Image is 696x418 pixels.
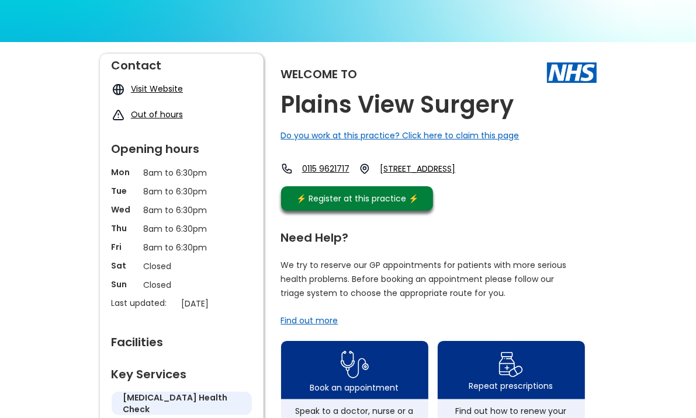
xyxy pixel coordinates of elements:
img: book appointment icon [341,347,369,382]
div: ⚡️ Register at this practice ⚡️ [290,192,425,205]
p: Sat [112,260,138,271]
div: Key Services [112,363,252,380]
a: Do you work at this practice? Click here to claim this page [281,130,520,141]
p: Tue [112,185,138,197]
a: [STREET_ADDRESS] [380,163,475,175]
p: Fri [112,241,138,253]
a: 0115 9621717 [302,163,349,175]
p: Last updated: [112,297,176,309]
img: practice location icon [359,163,370,175]
p: Mon [112,166,138,178]
p: Closed [144,278,220,291]
img: The NHS logo [547,62,597,82]
div: Facilities [112,330,252,348]
p: 8am to 6:30pm [144,185,220,198]
p: 8am to 6:30pm [144,166,220,179]
img: telephone icon [281,163,293,175]
a: Visit Website [131,83,183,95]
p: 8am to 6:30pm [144,222,220,235]
div: Welcome to [281,68,358,80]
p: Sun [112,278,138,290]
img: repeat prescription icon [498,349,524,380]
div: Opening hours [112,137,252,155]
img: exclamation icon [112,109,125,122]
h2: Plains View Surgery [281,92,514,118]
a: Out of hours [131,109,183,120]
img: globe icon [112,83,125,96]
p: Closed [144,260,220,273]
div: Need Help? [281,226,585,243]
p: We try to reserve our GP appointments for patients with more serious health problems. Before book... [281,258,567,300]
p: 8am to 6:30pm [144,204,220,217]
p: Wed [112,204,138,215]
p: 8am to 6:30pm [144,241,220,254]
div: Book an appointment [310,382,399,393]
a: ⚡️ Register at this practice ⚡️ [281,186,433,211]
div: Contact [112,54,252,71]
p: [DATE] [182,297,258,310]
p: Thu [112,222,138,234]
div: Repeat prescriptions [469,380,553,392]
a: Find out more [281,315,338,326]
h5: [MEDICAL_DATA] health check [123,392,240,415]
